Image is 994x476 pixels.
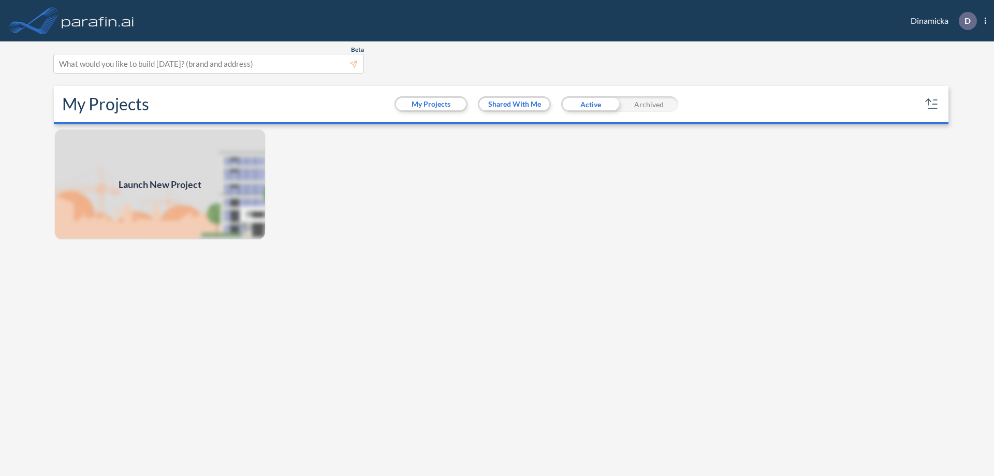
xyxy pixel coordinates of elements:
[119,178,201,192] span: Launch New Project
[396,98,466,110] button: My Projects
[60,10,136,31] img: logo
[62,94,149,114] h2: My Projects
[895,12,986,30] div: Dinamicka
[351,46,364,54] span: Beta
[54,128,266,240] img: add
[964,16,971,25] p: D
[479,98,549,110] button: Shared With Me
[561,96,620,112] div: Active
[620,96,678,112] div: Archived
[54,128,266,240] a: Launch New Project
[924,96,940,112] button: sort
